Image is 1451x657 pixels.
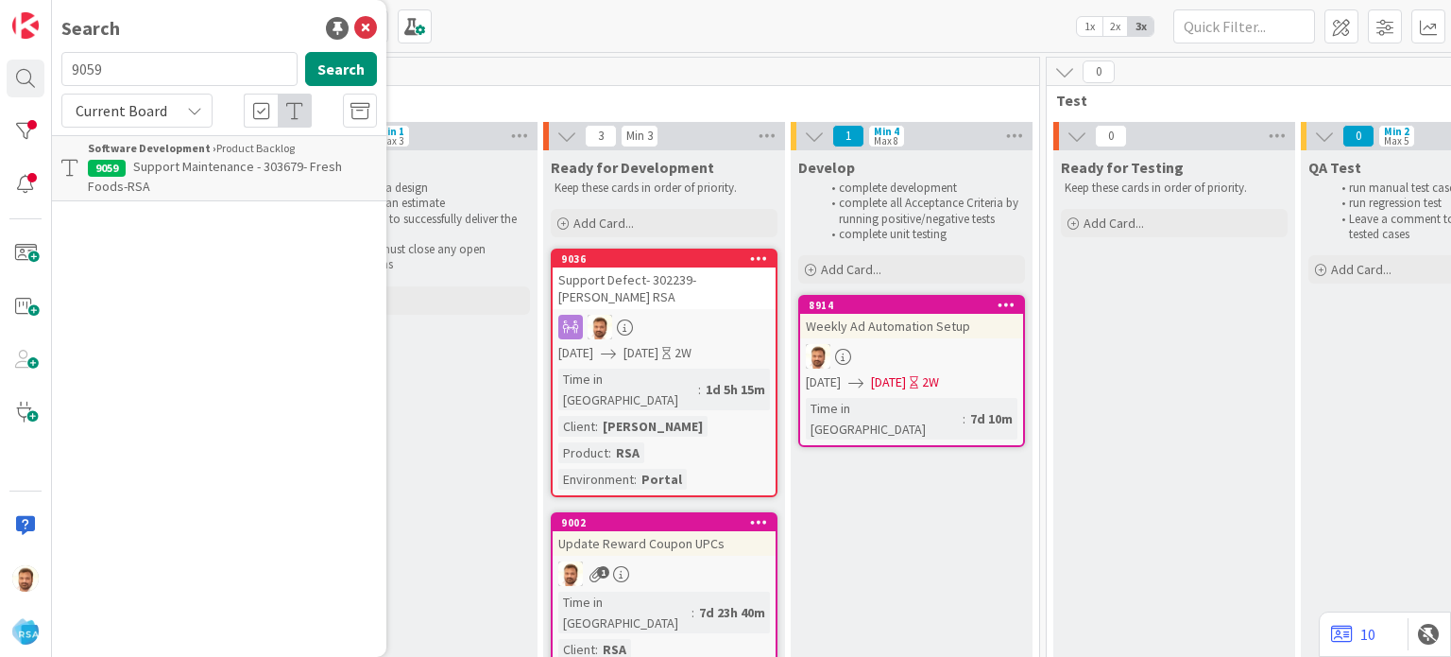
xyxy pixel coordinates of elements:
div: AS [553,315,776,339]
div: Time in [GEOGRAPHIC_DATA] [806,398,963,440]
span: Support Maintenance - 303679- Fresh Foods-RSA [88,158,342,195]
div: Client [558,416,595,437]
div: 1d 5h 15m [701,379,770,400]
span: 1x [1077,17,1102,36]
li: complete development [821,181,1022,196]
span: 1 [597,566,609,579]
div: 8914 [800,297,1023,314]
span: Ready for Development [551,158,714,177]
div: Min 2 [1384,127,1409,136]
div: RSA [611,442,644,463]
div: AS [553,562,776,586]
span: 1 [832,125,864,147]
input: Quick Filter... [1173,9,1315,43]
div: 7d 10m [965,408,1017,429]
img: Visit kanbanzone.com [12,12,39,39]
div: 2W [922,372,939,392]
div: Max 5 [1384,136,1408,146]
p: Keep these cards in order of priority. [1065,181,1284,196]
a: Software Development ›Product Backlog9059Support Maintenance - 303679- Fresh Foods-RSA [52,135,386,201]
div: [PERSON_NAME] [598,416,708,437]
span: : [698,379,701,400]
img: AS [12,565,39,592]
div: 9002 [561,516,776,529]
div: AS [800,344,1023,369]
li: complete all Acceptance Criteria by running positive/negative tests [821,196,1022,227]
div: Search [61,14,120,43]
li: list tasks to successfully deliver the work [326,212,527,243]
b: Software Development › [88,141,216,155]
div: 2W [674,343,691,363]
div: Weekly Ad Automation Setup [800,314,1023,338]
div: Update Reward Coupon UPCs [553,531,776,556]
div: Max 8 [874,136,898,146]
span: Develop [798,158,855,177]
li: complete unit testing [821,227,1022,242]
div: Portal [637,469,687,490]
span: Add Card... [1084,215,1144,232]
span: Ready for Testing [1061,158,1184,177]
span: : [595,416,598,437]
span: : [634,469,637,490]
div: Environment [558,469,634,490]
span: 3x [1128,17,1153,36]
div: 8914Weekly Ad Automation Setup [800,297,1023,338]
span: : [963,408,965,429]
a: 8914Weekly Ad Automation SetupAS[DATE][DATE]2WTime in [GEOGRAPHIC_DATA]:7d 10m [798,295,1025,447]
a: 9036Support Defect- 302239- [PERSON_NAME] RSAAS[DATE][DATE]2WTime in [GEOGRAPHIC_DATA]:1d 5h 15mC... [551,249,777,497]
span: [DATE] [806,372,841,392]
span: [DATE] [623,343,658,363]
img: AS [806,344,830,369]
li: provide an estimate [326,196,527,211]
li: provide a design [326,181,527,196]
div: 9002Update Reward Coupon UPCs [553,514,776,556]
div: Time in [GEOGRAPHIC_DATA] [558,369,698,410]
span: 0 [1083,61,1115,83]
button: Search [305,52,377,86]
span: [DATE] [871,372,906,392]
span: 3 [585,125,617,147]
span: : [691,602,694,623]
li: Owner must close any open questions [326,242,527,273]
div: Min 1 [379,127,404,136]
span: Add Card... [573,215,634,232]
div: 9036 [561,252,776,266]
span: 0 [1342,125,1374,147]
div: 9036Support Defect- 302239- [PERSON_NAME] RSA [553,251,776,309]
div: Max 3 [379,136,403,146]
input: Search for title... [61,52,298,86]
span: 0 [1095,125,1127,147]
span: QA Test [1308,158,1361,177]
span: Add Card... [821,261,881,278]
span: Add Card... [1331,261,1391,278]
img: AS [588,315,612,339]
div: Min 4 [874,127,899,136]
div: 7d 23h 40m [694,602,770,623]
div: Product [558,442,608,463]
div: Support Defect- 302239- [PERSON_NAME] RSA [553,268,776,309]
img: AS [558,562,583,586]
div: 8914 [809,299,1023,312]
span: : [608,442,611,463]
div: Time in [GEOGRAPHIC_DATA] [558,592,691,633]
div: 9036 [553,251,776,268]
div: Min 3 [626,131,653,141]
div: 9059 [88,160,126,177]
a: 10 [1331,623,1375,646]
span: [DATE] [558,343,593,363]
span: Current Board [76,101,167,120]
p: Keep these cards in order of priority. [555,181,774,196]
span: Deliver [51,91,1016,110]
span: 2x [1102,17,1128,36]
div: 9002 [553,514,776,531]
div: Product Backlog [88,140,377,157]
img: avatar [12,618,39,645]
